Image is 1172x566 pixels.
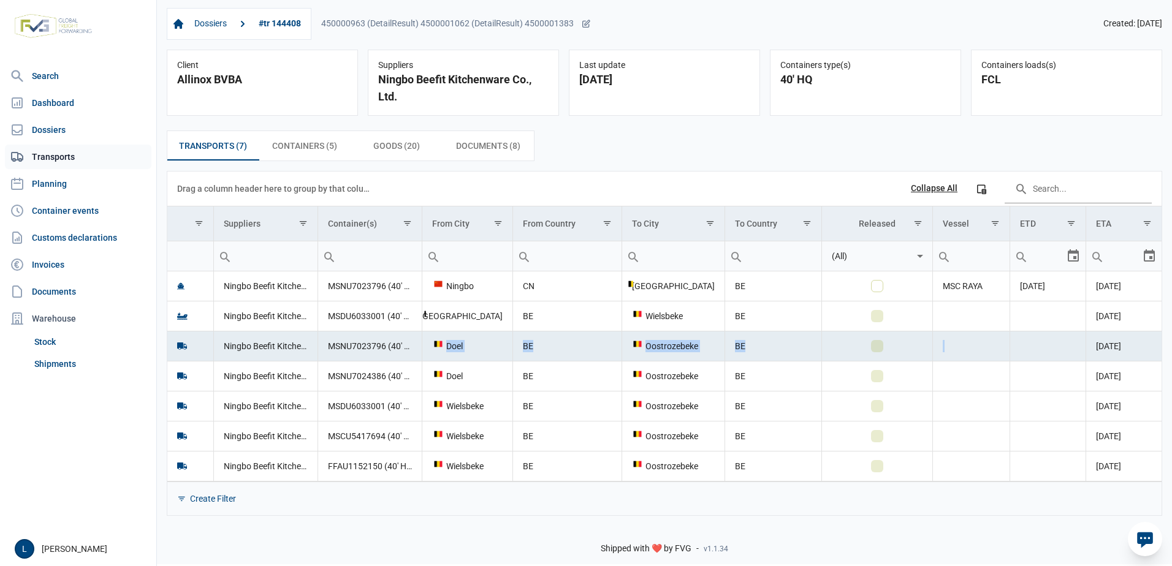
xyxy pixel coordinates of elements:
span: v1.1.34 [704,544,728,554]
a: #tr 144408 [254,13,306,34]
td: MSNU7024386 (40' HQ) [318,361,422,391]
td: Column From City [422,206,513,241]
div: 450000963 (DetailResult) 4500001062 (DetailResult) 4500001383 [321,18,591,29]
span: Show filter options for column 'From Country' [603,219,612,228]
div: Allinox BVBA [177,71,348,88]
input: Search in the data grid [1005,174,1152,203]
div: Search box [513,241,535,271]
span: Created: [DATE] [1103,18,1162,29]
td: Filter cell [622,241,725,271]
td: BE [513,391,622,421]
a: Shipments [29,353,151,375]
div: Column Chooser [970,178,992,200]
td: MSDU6033001 (40' HQ) [318,391,422,421]
input: Filter cell [725,241,821,271]
div: Search box [318,241,340,271]
td: Ningbo Beefit Kitchenware Co., Ltd. [214,271,318,301]
td: BE [513,451,622,481]
div: [GEOGRAPHIC_DATA] [432,310,503,322]
div: Search box [214,241,236,271]
div: Data grid with 7 rows and 11 columns [167,172,1162,515]
td: CN [513,271,622,301]
input: Filter cell [167,241,213,271]
span: Show filter options for column 'Released' [913,219,923,228]
div: Containers type(s) [780,60,951,71]
div: Wielsbeke [432,430,503,442]
a: Dossiers [189,13,232,34]
div: Data grid toolbar [177,172,1152,206]
div: Select [1142,241,1157,271]
span: [DATE] [1096,311,1121,321]
div: [PERSON_NAME] [15,539,149,559]
div: Search box [725,241,747,271]
a: Invoices [5,252,151,277]
div: Released [859,219,896,228]
img: FVG - Global freight forwarding [10,9,97,43]
div: Search box [1086,241,1108,271]
span: [DATE] [1096,401,1121,411]
td: Ningbo Beefit Kitchenware Co., Ltd. [214,361,318,391]
div: To City [632,219,659,228]
span: Shipped with ❤️ by FVG [601,543,691,554]
div: Containers loads(s) [981,60,1152,71]
td: Filter cell [214,241,318,271]
input: Filter cell [422,241,512,271]
td: BE [725,331,821,361]
td: Filter cell [513,241,622,271]
td: Ningbo Beefit Kitchenware Co., Ltd. [214,391,318,421]
input: Filter cell [822,241,913,271]
span: Show filter options for column 'To City' [706,219,715,228]
span: Containers (5) [272,138,337,153]
td: Column From Country [513,206,622,241]
td: BE [513,331,622,361]
td: BE [725,451,821,481]
span: [DATE] [1096,341,1121,351]
div: Wielsbeke [432,400,503,412]
td: BE [725,271,821,301]
div: Select [1066,241,1081,271]
span: Show filter options for column 'To Country' [802,219,812,228]
td: BE [513,361,622,391]
div: From City [432,219,470,228]
div: Ningbo Beefit Kitchenware Co., Ltd. [378,71,549,105]
span: Show filter options for column 'ETD' [1067,219,1076,228]
td: MSCU5417694 (40' HQ) [318,421,422,451]
span: [DATE] [1096,431,1121,441]
div: Suppliers [224,219,261,228]
td: BE [725,421,821,451]
div: Doel [432,340,503,352]
div: Search box [1010,241,1032,271]
td: Ningbo Beefit Kitchenware Co., Ltd. [214,451,318,481]
div: Oostrozebeke [632,460,715,472]
td: Filter cell [422,241,513,271]
a: Documents [5,279,151,304]
div: Oostrozebeke [632,400,715,412]
td: Column To Country [725,206,821,241]
td: FFAU1152150 (40' HQ) [318,451,422,481]
a: Dashboard [5,91,151,115]
td: Column Released [821,206,933,241]
div: Select [913,241,927,271]
div: Drag a column header here to group by that column [177,179,374,198]
td: Column To City [622,206,725,241]
button: L [15,539,34,559]
input: Filter cell [1086,241,1142,271]
span: Goods (20) [373,138,420,153]
input: Filter cell [318,241,422,271]
div: Vessel [943,219,969,228]
span: Show filter options for column 'From City' [493,219,503,228]
span: Show filter options for column 'Container(s)' [403,219,412,228]
a: Customs declarations [5,225,151,250]
input: Filter cell [933,241,1010,271]
span: [DATE] [1020,281,1045,291]
div: Last update [579,60,750,71]
td: MSNU7023796 (40' HQ) [318,331,422,361]
div: ETD [1020,219,1036,228]
td: Ningbo Beefit Kitchenware Co., Ltd. [214,421,318,451]
td: BE [513,301,622,331]
a: Search [5,64,151,88]
span: [DATE] [1096,461,1121,471]
span: [DATE] [1096,281,1121,291]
